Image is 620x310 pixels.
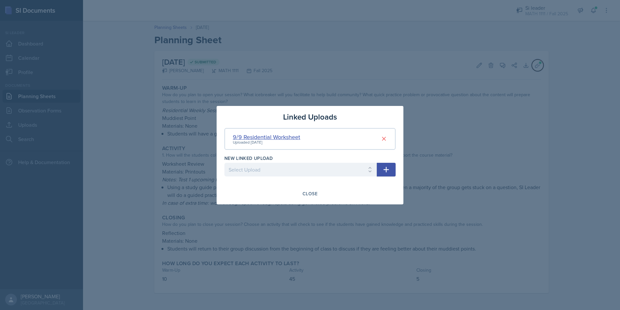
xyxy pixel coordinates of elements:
div: 9/9 Residential Worksheet [233,133,300,141]
div: Close [303,191,317,196]
div: Uploaded [DATE] [233,139,300,145]
label: New Linked Upload [224,155,273,161]
button: Close [298,188,322,199]
h3: Linked Uploads [283,111,337,123]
